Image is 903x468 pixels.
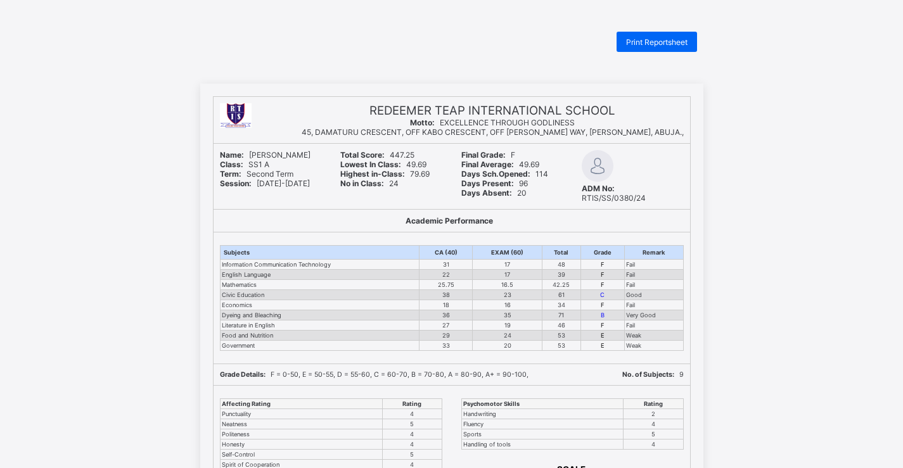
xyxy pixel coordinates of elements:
[461,179,528,188] span: 96
[542,300,580,310] td: 34
[622,370,674,379] b: No. of Subjects:
[461,419,623,429] td: Fluency
[626,37,688,47] span: Print Reportsheet
[382,429,442,440] td: 4
[220,169,241,179] b: Term:
[580,331,624,341] td: E
[340,150,414,160] span: 447.25
[220,260,419,270] td: Information Communication Technology
[472,260,542,270] td: 17
[623,419,683,429] td: 4
[580,310,624,320] td: B
[624,331,683,341] td: Weak
[582,184,646,203] span: RTIS/SS/0380/24
[542,280,580,290] td: 42.25
[419,320,473,331] td: 27
[220,409,382,419] td: Punctuality
[542,246,580,260] th: Total
[410,118,575,127] span: EXCELLENCE THROUGH GODLINESS
[369,103,615,118] span: REDEEMER TEAP INTERNATIONAL SCHOOL
[419,270,473,280] td: 22
[582,184,615,193] b: ADM No:
[461,169,548,179] span: 114
[461,169,530,179] b: Days Sch.Opened:
[472,246,542,260] th: EXAM (60)
[220,450,382,460] td: Self-Control
[220,320,419,331] td: Literature in English
[220,160,269,169] span: SS1 A
[419,260,473,270] td: 31
[340,150,385,160] b: Total Score:
[472,290,542,300] td: 23
[461,160,514,169] b: Final Average:
[340,179,384,188] b: No in Class:
[220,341,419,351] td: Government
[220,370,266,379] b: Grade Details:
[624,290,683,300] td: Good
[220,160,243,169] b: Class:
[220,169,293,179] span: Second Term
[220,179,310,188] span: [DATE]-[DATE]
[419,290,473,300] td: 38
[624,341,683,351] td: Weak
[340,160,426,169] span: 49.69
[472,270,542,280] td: 17
[542,270,580,280] td: 39
[580,260,624,270] td: F
[220,370,528,379] span: F = 0-50, E = 50-55, D = 55-60, C = 60-70, B = 70-80, A = 80-90, A+ = 90-100,
[580,270,624,280] td: F
[419,331,473,341] td: 29
[419,341,473,351] td: 33
[220,290,419,300] td: Civic Education
[472,341,542,351] td: 20
[461,179,514,188] b: Days Present:
[419,310,473,320] td: 36
[624,280,683,290] td: Fail
[624,310,683,320] td: Very Good
[542,331,580,341] td: 53
[220,246,419,260] th: Subjects
[419,246,473,260] th: CA (40)
[461,188,527,198] span: 20
[410,118,435,127] b: Motto:
[472,310,542,320] td: 35
[623,440,683,450] td: 4
[461,150,506,160] b: Final Grade:
[220,270,419,280] td: English Language
[624,246,683,260] th: Remark
[472,300,542,310] td: 16
[220,150,311,160] span: [PERSON_NAME]
[580,280,624,290] td: F
[220,179,252,188] b: Session:
[220,440,382,450] td: Honesty
[472,280,542,290] td: 16.5
[624,300,683,310] td: Fail
[580,290,624,300] td: C
[220,419,382,429] td: Neatness
[542,320,580,331] td: 46
[580,246,624,260] th: Grade
[461,399,623,409] th: Psychomotor Skills
[419,280,473,290] td: 25.75
[624,270,683,280] td: Fail
[580,300,624,310] td: F
[623,399,683,409] th: Rating
[461,160,539,169] span: 49.69
[461,188,512,198] b: Days Absent:
[220,331,419,341] td: Food and Nutrition
[624,260,683,270] td: Fail
[406,216,493,225] b: Academic Performance
[340,160,401,169] b: Lowest In Class:
[472,320,542,331] td: 19
[340,169,430,179] span: 79.69
[302,127,684,137] span: 45, DAMATURU CRESCENT, OFF KABO CRESCENT, OFF [PERSON_NAME] WAY, [PERSON_NAME], ABUJA.,
[220,300,419,310] td: Economics
[580,320,624,331] td: F
[624,320,683,331] td: Fail
[340,169,405,179] b: Highest in-Class:
[220,429,382,440] td: Politeness
[542,341,580,351] td: 53
[382,440,442,450] td: 4
[382,419,442,429] td: 5
[220,150,244,160] b: Name:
